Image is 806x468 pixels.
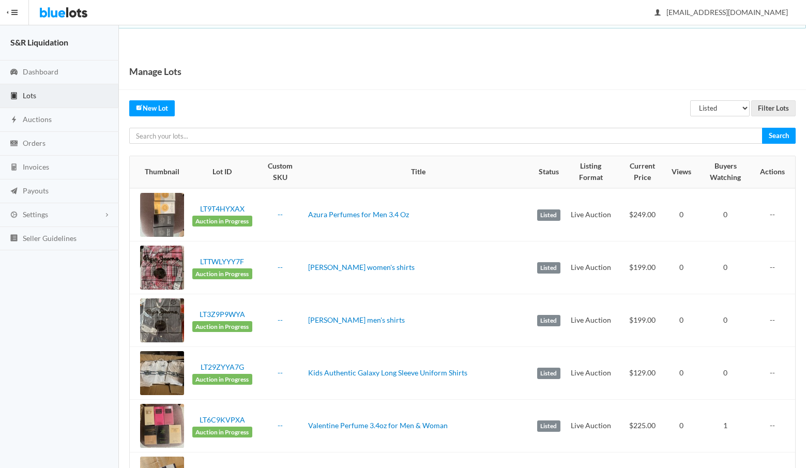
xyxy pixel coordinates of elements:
td: 0 [667,347,695,400]
a: [PERSON_NAME] women's shirts [308,263,415,271]
a: LT6C9KVPXA [200,415,245,424]
span: Orders [23,139,45,147]
a: -- [278,421,283,430]
td: 0 [667,400,695,452]
ion-icon: cog [9,210,19,220]
th: Thumbnail [130,156,188,188]
strong: S&R Liquidation [10,37,68,47]
a: LTTWLYYY7F [200,257,244,266]
td: -- [756,347,795,400]
td: Live Auction [565,188,617,241]
a: createNew Lot [129,100,175,116]
span: Auction in Progress [192,427,252,438]
td: $199.00 [617,241,667,294]
ion-icon: cash [9,139,19,149]
ion-icon: list box [9,234,19,244]
th: Lot ID [188,156,256,188]
td: 0 [695,241,756,294]
label: Listed [537,209,560,221]
label: Listed [537,368,560,379]
td: $199.00 [617,294,667,347]
ion-icon: clipboard [9,92,19,101]
td: 0 [695,294,756,347]
a: -- [278,368,283,377]
label: Listed [537,262,560,274]
td: 1 [695,400,756,452]
span: Lots [23,91,36,100]
a: [PERSON_NAME] men's shirts [308,315,405,324]
span: [EMAIL_ADDRESS][DOMAIN_NAME] [655,8,788,17]
ion-icon: calculator [9,163,19,173]
td: $249.00 [617,188,667,241]
th: Custom SKU [256,156,304,188]
span: Auction in Progress [192,374,252,385]
ion-icon: paper plane [9,187,19,197]
a: Azura Perfumes for Men 3.4 Oz [308,210,409,219]
span: Payouts [23,186,49,195]
a: LT29ZYYA7G [201,363,244,371]
span: Seller Guidelines [23,234,77,243]
td: Live Auction [565,294,617,347]
th: Actions [756,156,795,188]
th: Listing Format [565,156,617,188]
input: Search your lots... [129,128,763,144]
a: Valentine Perfume 3.4oz for Men & Woman [308,421,448,430]
td: -- [756,294,795,347]
td: Live Auction [565,241,617,294]
a: -- [278,263,283,271]
span: Settings [23,210,48,219]
span: Auction in Progress [192,268,252,280]
td: -- [756,241,795,294]
a: -- [278,210,283,219]
a: -- [278,315,283,324]
ion-icon: create [136,104,143,111]
ion-icon: speedometer [9,68,19,78]
th: Views [667,156,695,188]
a: LT9T4HYXAX [200,204,245,213]
span: Auctions [23,115,52,124]
td: Live Auction [565,347,617,400]
td: Live Auction [565,400,617,452]
label: Listed [537,315,560,326]
input: Search [762,128,796,144]
a: Kids Authentic Galaxy Long Sleeve Uniform Shirts [308,368,467,377]
th: Buyers Watching [695,156,756,188]
th: Title [304,156,533,188]
input: Filter Lots [751,100,796,116]
td: $129.00 [617,347,667,400]
h1: Manage Lots [129,64,181,79]
a: LT3Z9P9WYA [200,310,245,319]
td: -- [756,400,795,452]
th: Status [533,156,565,188]
td: -- [756,188,795,241]
td: 0 [695,188,756,241]
span: Invoices [23,162,49,171]
th: Current Price [617,156,667,188]
label: Listed [537,420,560,432]
ion-icon: flash [9,115,19,125]
td: $225.00 [617,400,667,452]
span: Dashboard [23,67,58,76]
span: Auction in Progress [192,321,252,333]
td: 0 [695,347,756,400]
td: 0 [667,294,695,347]
ion-icon: person [652,8,663,18]
td: 0 [667,241,695,294]
span: Auction in Progress [192,216,252,227]
td: 0 [667,188,695,241]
